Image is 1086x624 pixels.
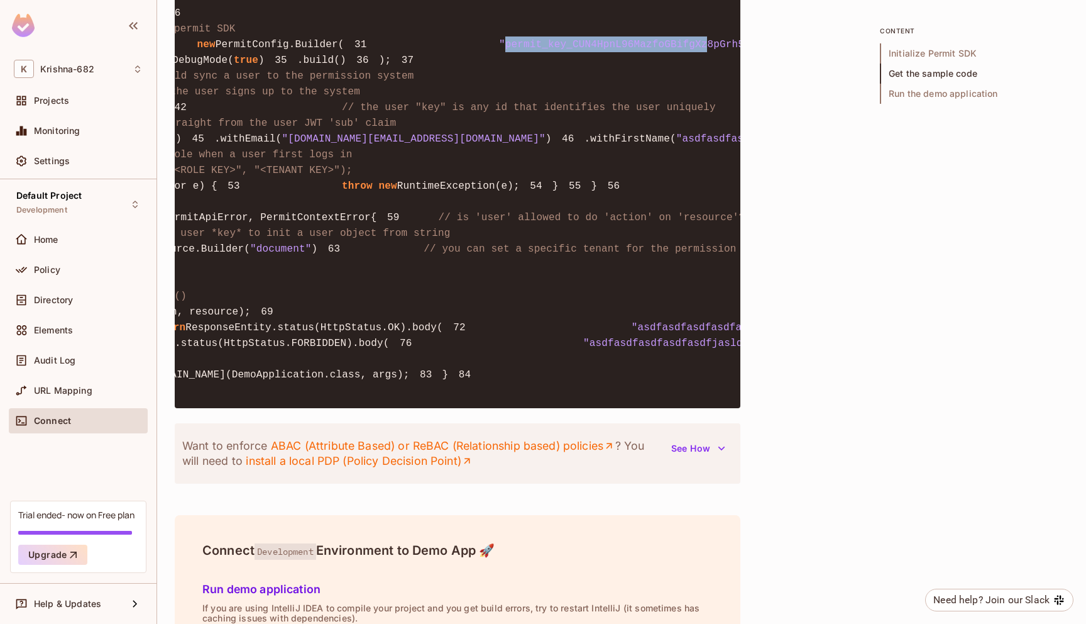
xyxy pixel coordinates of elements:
span: Directory [34,295,73,305]
span: 55 [559,179,591,194]
span: IOException, PermitApiError, PermitContextError [82,212,370,223]
span: 37 [391,53,424,68]
span: throw [342,181,373,192]
p: content [880,26,1068,36]
span: Connect [34,416,71,426]
span: Policy [34,265,60,275]
span: Audit Log [34,355,75,365]
span: Projects [34,96,69,106]
span: { [371,212,377,223]
span: // the user "key" is any id that identifies the user uniquely [342,102,716,113]
span: 84 [448,367,481,382]
span: Elements [34,325,73,335]
span: // typically you would sync a user to the permission system [52,70,414,82]
span: new [197,39,216,50]
div: Need help? Join our Slack [933,593,1050,608]
span: K [14,60,34,78]
span: ) [546,133,552,145]
span: Get the sample code [880,64,1068,84]
span: Initialize Permit SDK [880,43,1068,64]
span: 26 [158,6,191,21]
span: 69 [251,304,283,320]
span: Home [34,235,58,245]
button: Upgrade [18,545,87,565]
span: ) [311,243,317,255]
span: 56 [597,179,630,194]
span: 76 [389,336,422,351]
span: Default Project [16,191,82,201]
span: 53 [217,179,250,194]
span: 45 [182,131,214,147]
span: 83 [410,367,442,382]
span: ResponseEntity.status(HttpStatus.FORBIDDEN).body( [89,338,390,349]
span: Monitoring [34,126,80,136]
span: "document" [250,243,312,255]
span: PermitConfig.Builder( [216,39,344,50]
p: Want to enforce ? You will need to [182,438,664,469]
span: 54 [520,179,552,194]
img: SReyMgAAAABJRU5ErkJggg== [12,14,35,37]
span: ) [258,55,265,66]
span: // but is typically taken straight from the user JWT 'sub' claim [4,118,396,129]
span: ) [175,133,182,145]
span: Help & Updates [34,599,101,609]
span: 31 [344,37,377,52]
span: RuntimeException(e); [397,181,520,192]
span: Resource.Builder( [146,243,250,255]
span: // pass the user *key* to init a user object from string [107,228,450,239]
span: 36 [346,53,379,68]
span: Run the demo application [880,84,1068,104]
a: install a local PDP (Policy Decision Point) [246,454,473,469]
span: .withDebugMode( [142,55,234,66]
h4: Connect Environment to Demo App 🚀 [202,543,713,558]
span: Development [16,205,67,215]
span: // you can set a specific tenant for the permission check [424,243,773,255]
a: ABAC (Attribute Based) or ReBAC (Relationship based) policies [270,438,615,454]
span: new [378,181,397,192]
div: Trial ended- now on Free plan [18,509,134,521]
span: 63 [317,242,350,257]
span: "[DOMAIN_NAME][EMAIL_ADDRESS][DOMAIN_NAME]" [282,133,545,145]
span: 42 [164,100,197,115]
span: // is 'user' allowed to do 'action' on 'resource'? [439,212,745,223]
span: true [234,55,258,66]
button: See How [664,438,733,459]
h5: Run demo application [202,583,713,596]
span: .withFirstName( [584,133,676,145]
span: Development [255,543,316,560]
span: URL Mapping [34,386,92,396]
span: ResponseEntity.status(HttpStatus.OK).body( [185,322,443,333]
span: 59 [376,210,409,225]
p: If you are using IntelliJ IDEA to compile your project and you get build errors, try to restart I... [202,603,713,623]
span: 72 [443,320,476,335]
span: Settings [34,156,70,166]
span: 46 [551,131,584,147]
span: .withEmail( [214,133,282,145]
span: 35 [265,53,297,68]
span: Workspace: Krishna-682 [40,64,94,74]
